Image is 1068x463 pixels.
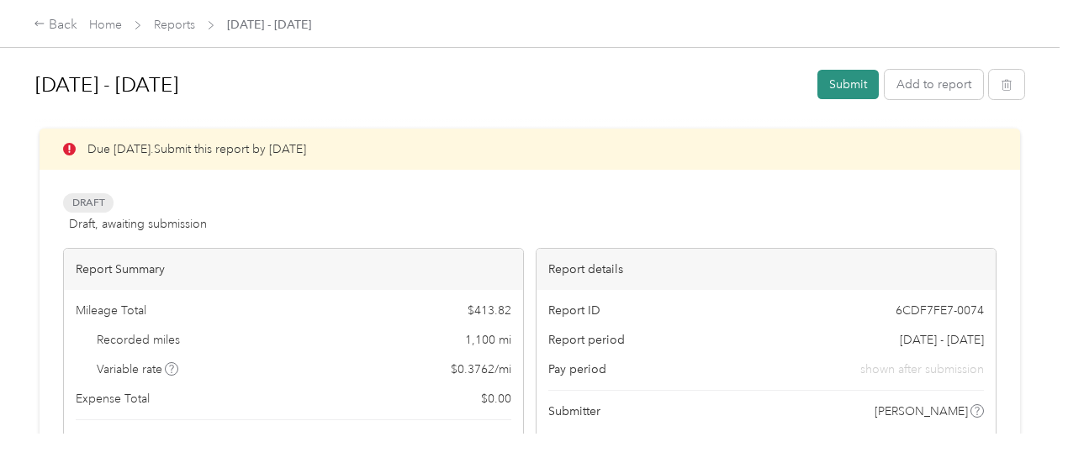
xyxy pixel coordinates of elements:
[34,15,77,35] div: Back
[548,432,621,450] span: Submitted on
[481,390,511,408] span: $ 0.00
[468,302,511,319] span: $ 413.82
[40,129,1020,170] div: Due [DATE]. Submit this report by [DATE]
[35,65,806,105] h1: Aug 1 - 31, 2025
[537,249,996,290] div: Report details
[97,331,180,349] span: Recorded miles
[875,402,968,420] span: [PERSON_NAME]
[227,16,311,34] span: [DATE] - [DATE]
[451,360,511,378] span: $ 0.3762 / mi
[465,331,511,349] span: 1,100 mi
[885,70,983,99] button: Add to report
[463,432,511,452] span: $ 413.82
[548,360,606,378] span: Pay period
[76,433,143,450] span: Report total
[900,331,984,349] span: [DATE] - [DATE]
[817,70,879,99] button: Submit
[64,249,523,290] div: Report Summary
[860,360,984,378] span: shown after submission
[69,215,207,233] span: Draft, awaiting submission
[76,390,150,408] span: Expense Total
[974,369,1068,463] iframe: Everlance-gr Chat Button Frame
[548,331,625,349] span: Report period
[548,402,600,420] span: Submitter
[76,302,146,319] span: Mileage Total
[548,302,600,319] span: Report ID
[97,360,179,378] span: Variable rate
[154,18,195,32] a: Reports
[89,18,122,32] a: Home
[63,193,114,213] span: Draft
[896,302,984,319] span: 6CDF7FE7-0074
